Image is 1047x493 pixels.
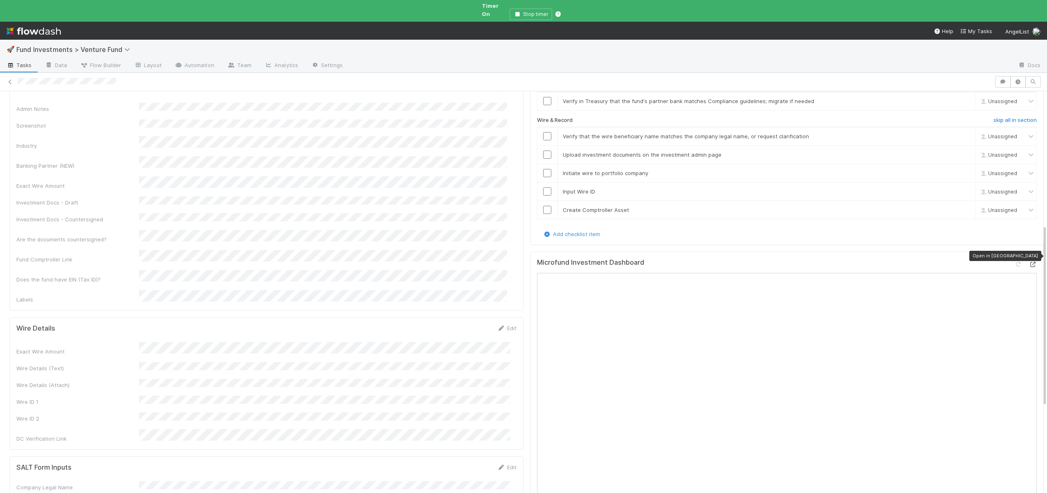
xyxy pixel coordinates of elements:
img: logo-inverted-e16ddd16eac7371096b0.svg [7,24,61,38]
div: Investment Docs - Draft [16,198,139,207]
div: Banking Partner (NEW) [16,162,139,170]
a: Analytics [258,59,305,72]
div: DC Verification Link [16,434,139,443]
span: Verify that the wire beneficiary name matches the company legal name, or request clarification [563,133,809,140]
div: Screenshot [16,122,139,130]
a: Flow Builder [74,59,128,72]
span: Unassigned [978,189,1017,195]
div: Industry [16,142,139,150]
h6: skip all in section [993,117,1037,124]
div: Investment Docs - Countersigned [16,215,139,223]
a: Add checklist item [543,231,600,237]
div: Help [934,27,953,35]
span: My Tasks [960,28,992,34]
div: Fund Comptroller Link [16,255,139,263]
span: Unassigned [978,207,1017,213]
div: Are the documents countersigned? [16,235,139,243]
a: Team [221,59,258,72]
a: Automation [168,59,221,72]
a: Data [38,59,74,72]
span: Upload investment documents on the investment admin page [563,151,721,158]
span: Unassigned [978,133,1017,140]
a: Docs [1011,59,1047,72]
a: My Tasks [960,27,992,35]
div: Wire Details (Text) [16,364,139,372]
h5: SALT Form Inputs [16,464,72,472]
div: Wire Details (Attach) [16,381,139,389]
div: Admin Notes [16,105,139,113]
span: Verify in Treasury that the fund's partner bank matches Compliance guidelines; migrate if needed [563,98,814,104]
span: Unassigned [978,152,1017,158]
a: Settings [305,59,349,72]
h5: Microfund Investment Dashboard [537,259,644,267]
span: Timer On [482,2,499,17]
a: Edit [497,325,517,331]
div: Labels [16,295,139,304]
div: Company Legal Name [16,483,139,491]
span: Create Comptroller Asset [563,207,629,213]
div: Wire ID 1 [16,398,139,406]
button: Stop timer [510,9,552,20]
a: Edit [497,464,517,470]
div: Exact Wire Amount [16,347,139,356]
span: Flow Builder [80,61,121,69]
span: Timer On [482,2,506,18]
span: Initiate wire to portfolio company [563,170,648,176]
span: 🚀 [7,46,15,53]
span: AngelList [1005,28,1029,35]
div: Wire ID 2 [16,414,139,423]
img: avatar_d02a2cc9-4110-42ea-8259-e0e2573f4e82.png [1032,27,1040,36]
a: skip all in section [993,117,1037,127]
span: Unassigned [978,98,1017,104]
span: Input Wire ID [563,188,595,195]
h6: Wire & Record [537,117,573,124]
span: Fund Investments > Venture Fund [16,45,134,54]
a: Layout [128,59,168,72]
div: Exact Wire Amount [16,182,139,190]
div: Does the fund have EIN (Tax ID)? [16,275,139,284]
h5: Wire Details [16,324,55,333]
span: Tasks [7,61,32,69]
span: Unassigned [978,170,1017,176]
